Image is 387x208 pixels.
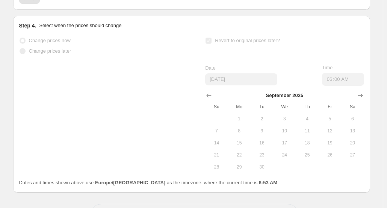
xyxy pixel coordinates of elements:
span: Tu [254,104,270,110]
span: 18 [299,140,315,146]
span: 20 [344,140,361,146]
button: Thursday September 11 2025 [296,125,318,137]
span: 8 [231,128,248,134]
button: Friday September 26 2025 [319,149,341,161]
span: 19 [322,140,338,146]
span: 22 [231,152,248,158]
span: 29 [231,164,248,170]
span: 12 [322,128,338,134]
button: Wednesday September 10 2025 [273,125,296,137]
button: Monday September 22 2025 [228,149,251,161]
button: Saturday September 20 2025 [341,137,364,149]
input: 8/25/2025 [205,73,277,85]
button: Thursday September 25 2025 [296,149,318,161]
button: Wednesday September 17 2025 [273,137,296,149]
button: Sunday September 28 2025 [205,161,228,173]
span: 11 [299,128,315,134]
span: 7 [208,128,225,134]
th: Tuesday [251,101,273,113]
b: 6:53 AM [259,180,277,185]
span: Su [208,104,225,110]
th: Monday [228,101,251,113]
th: Friday [319,101,341,113]
span: Fr [322,104,338,110]
span: Change prices now [29,38,71,43]
span: 30 [254,164,270,170]
button: Tuesday September 2 2025 [251,113,273,125]
p: Select when the prices should change [39,22,121,29]
button: Sunday September 7 2025 [205,125,228,137]
span: 1 [231,116,248,122]
span: Change prices later [29,48,71,54]
button: Friday September 5 2025 [319,113,341,125]
button: Saturday September 6 2025 [341,113,364,125]
span: 25 [299,152,315,158]
button: Saturday September 13 2025 [341,125,364,137]
button: Friday September 12 2025 [319,125,341,137]
button: Tuesday September 9 2025 [251,125,273,137]
button: Sunday September 14 2025 [205,137,228,149]
button: Thursday September 18 2025 [296,137,318,149]
span: 16 [254,140,270,146]
button: Show previous month, August 2025 [204,90,214,101]
th: Thursday [296,101,318,113]
span: 9 [254,128,270,134]
span: 17 [276,140,293,146]
span: Th [299,104,315,110]
span: 6 [344,116,361,122]
span: 4 [299,116,315,122]
h2: Step 4. [19,22,36,29]
input: 12:00 [322,73,364,86]
span: Time [322,65,333,70]
button: Friday September 19 2025 [319,137,341,149]
span: 15 [231,140,248,146]
span: 3 [276,116,293,122]
button: Monday September 29 2025 [228,161,251,173]
span: Mo [231,104,248,110]
b: Europe/[GEOGRAPHIC_DATA] [95,180,165,185]
button: Monday September 8 2025 [228,125,251,137]
th: Saturday [341,101,364,113]
span: 14 [208,140,225,146]
span: 13 [344,128,361,134]
span: 27 [344,152,361,158]
span: 21 [208,152,225,158]
span: Date [205,65,215,71]
span: Sa [344,104,361,110]
span: 23 [254,152,270,158]
span: Dates and times shown above use as the timezone, where the current time is [19,180,278,185]
button: Saturday September 27 2025 [341,149,364,161]
button: Wednesday September 3 2025 [273,113,296,125]
span: 24 [276,152,293,158]
span: 2 [254,116,270,122]
span: Revert to original prices later? [215,38,280,43]
button: Tuesday September 23 2025 [251,149,273,161]
button: Show next month, October 2025 [355,90,366,101]
button: Tuesday September 30 2025 [251,161,273,173]
button: Tuesday September 16 2025 [251,137,273,149]
span: 10 [276,128,293,134]
th: Sunday [205,101,228,113]
span: We [276,104,293,110]
button: Wednesday September 24 2025 [273,149,296,161]
button: Sunday September 21 2025 [205,149,228,161]
span: 26 [322,152,338,158]
button: Monday September 15 2025 [228,137,251,149]
button: Monday September 1 2025 [228,113,251,125]
span: 5 [322,116,338,122]
button: Thursday September 4 2025 [296,113,318,125]
th: Wednesday [273,101,296,113]
span: 28 [208,164,225,170]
